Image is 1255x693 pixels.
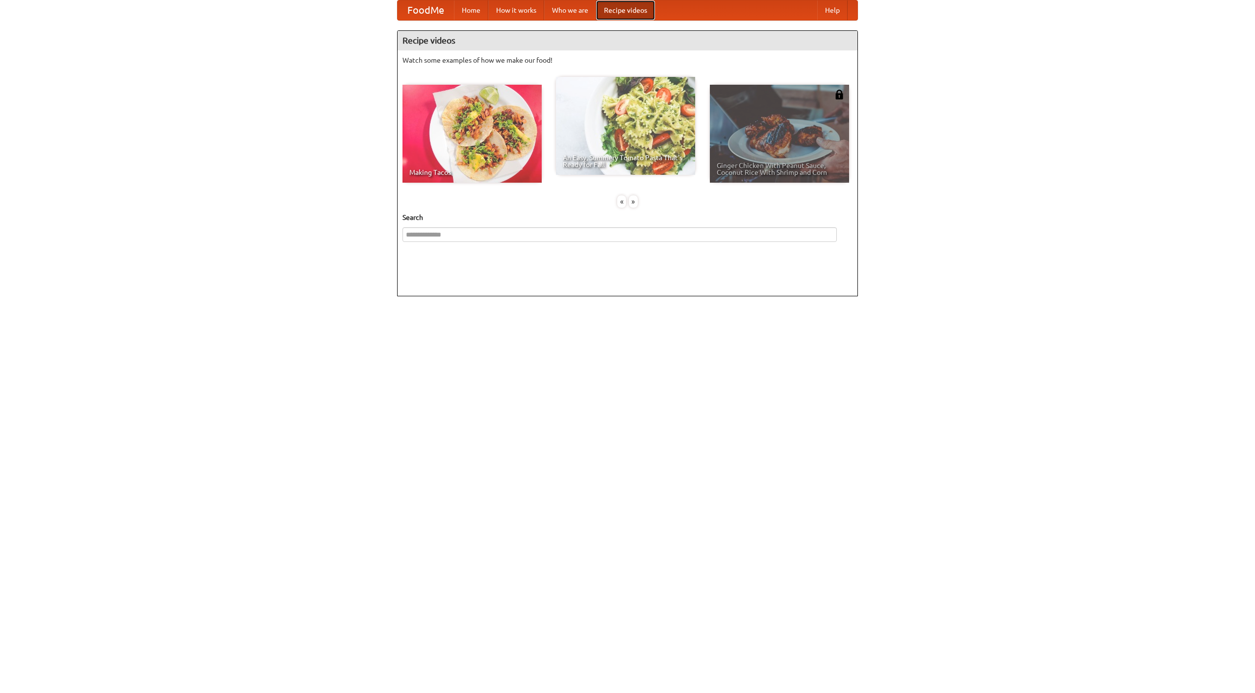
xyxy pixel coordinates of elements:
div: « [617,195,626,208]
a: Recipe videos [596,0,655,20]
h5: Search [402,213,853,222]
a: Who we are [544,0,596,20]
a: How it works [488,0,544,20]
a: Making Tacos [402,85,542,183]
span: An Easy, Summery Tomato Pasta That's Ready for Fall [563,154,688,168]
a: FoodMe [398,0,454,20]
a: An Easy, Summery Tomato Pasta That's Ready for Fall [556,77,695,175]
h4: Recipe videos [398,31,857,50]
img: 483408.png [834,90,844,99]
div: » [629,195,638,208]
a: Home [454,0,488,20]
p: Watch some examples of how we make our food! [402,55,853,65]
span: Making Tacos [409,169,535,176]
a: Help [817,0,848,20]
